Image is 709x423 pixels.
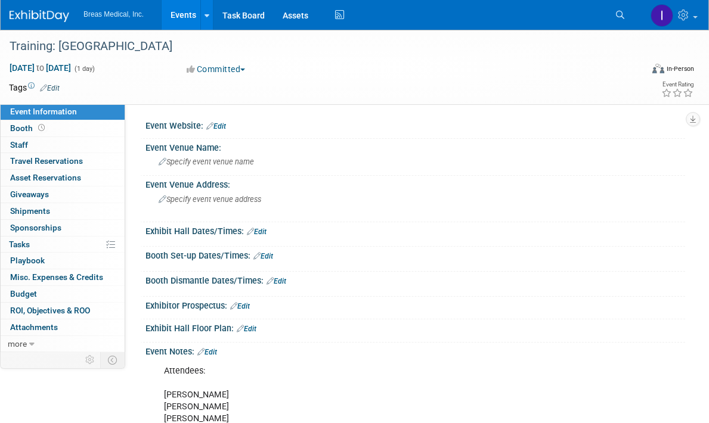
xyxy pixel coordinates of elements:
[587,62,694,80] div: Event Format
[145,272,685,287] div: Booth Dismantle Dates/Times:
[145,139,685,154] div: Event Venue Name:
[145,117,685,132] div: Event Website:
[253,252,273,260] a: Edit
[10,156,83,166] span: Travel Reservations
[10,189,49,199] span: Giveaways
[145,343,685,358] div: Event Notes:
[73,65,95,73] span: (1 day)
[145,297,685,312] div: Exhibitor Prospectus:
[83,10,144,18] span: Breas Medical, Inc.
[10,140,28,150] span: Staff
[1,104,125,120] a: Event Information
[159,157,254,166] span: Specify event venue name
[36,123,47,132] span: Booth not reserved yet
[10,223,61,232] span: Sponsorships
[10,256,45,265] span: Playbook
[10,123,47,133] span: Booth
[145,176,685,191] div: Event Venue Address:
[267,277,286,285] a: Edit
[10,306,90,315] span: ROI, Objectives & ROO
[10,107,77,116] span: Event Information
[1,203,125,219] a: Shipments
[8,339,27,349] span: more
[40,84,60,92] a: Edit
[80,352,101,368] td: Personalize Event Tab Strip
[1,319,125,335] a: Attachments
[666,64,694,73] div: In-Person
[145,222,685,238] div: Exhibit Hall Dates/Times:
[145,247,685,262] div: Booth Set-up Dates/Times:
[1,237,125,253] a: Tasks
[1,253,125,269] a: Playbook
[652,64,664,73] img: Format-Inperson.png
[1,153,125,169] a: Travel Reservations
[9,240,30,249] span: Tasks
[1,269,125,285] a: Misc. Expenses & Credits
[1,170,125,186] a: Asset Reservations
[1,286,125,302] a: Budget
[10,289,37,298] span: Budget
[9,63,72,73] span: [DATE] [DATE]
[661,82,693,88] div: Event Rating
[1,220,125,236] a: Sponsorships
[145,319,685,335] div: Exhibit Hall Floor Plan:
[10,206,50,216] span: Shipments
[101,352,125,368] td: Toggle Event Tabs
[247,228,267,236] a: Edit
[159,195,261,204] span: Specify event venue address
[5,36,627,57] div: Training: [GEOGRAPHIC_DATA]
[10,322,58,332] span: Attachments
[1,186,125,203] a: Giveaways
[1,303,125,319] a: ROI, Objectives & ROO
[230,302,250,310] a: Edit
[1,336,125,352] a: more
[197,348,217,356] a: Edit
[1,120,125,136] a: Booth
[237,325,256,333] a: Edit
[651,4,673,27] img: Inga Dolezar
[1,137,125,153] a: Staff
[35,63,46,73] span: to
[10,173,81,182] span: Asset Reservations
[10,272,103,282] span: Misc. Expenses & Credits
[182,63,250,75] button: Committed
[9,82,60,94] td: Tags
[206,122,226,130] a: Edit
[10,10,69,22] img: ExhibitDay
